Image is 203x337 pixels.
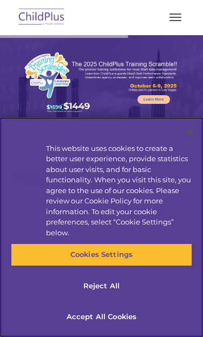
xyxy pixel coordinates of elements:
button: Accept All Cookies [11,306,192,328]
a: Learn More [137,95,170,104]
img: Company Logo [11,163,45,197]
img: ChildPlus by Procare Solutions [16,5,67,30]
button: Close [178,121,202,144]
div: This website uses cookies to create a better user experience, provide statistics about user visit... [46,143,192,239]
button: Cookies Settings [11,243,192,266]
button: Reject All [11,275,192,298]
